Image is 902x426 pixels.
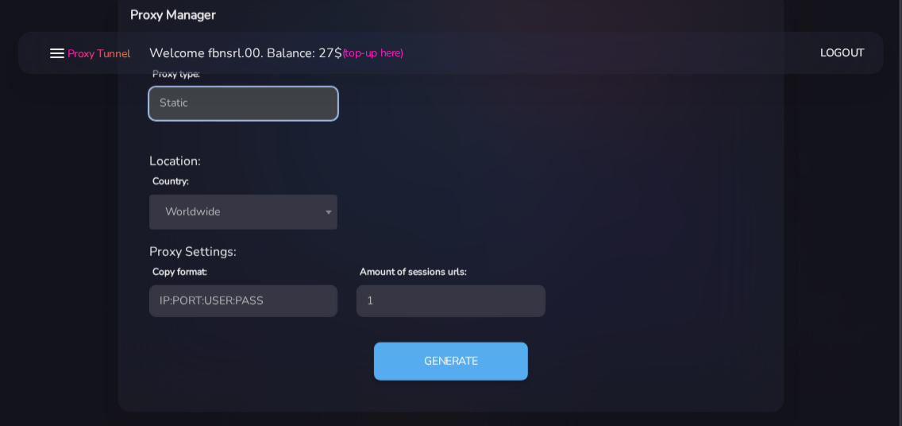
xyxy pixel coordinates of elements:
label: Copy format: [152,265,207,279]
h6: Proxy Manager [130,5,496,25]
label: Country: [152,174,189,188]
iframe: Webchat Widget [668,166,882,406]
label: Amount of sessions urls: [360,265,467,279]
span: Worldwide [149,195,337,230]
a: (top-up here) [342,45,403,61]
span: Proxy Tunnel [67,46,130,61]
a: Logout [821,38,865,68]
li: Welcome fbnsrl.00. Balance: 27$ [130,44,403,63]
div: Proxy Settings: [140,242,762,261]
div: Location: [140,152,762,171]
span: Worldwide [159,201,328,223]
button: Generate [374,343,529,381]
a: Proxy Tunnel [64,41,130,66]
label: Proxy type: [152,67,200,81]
